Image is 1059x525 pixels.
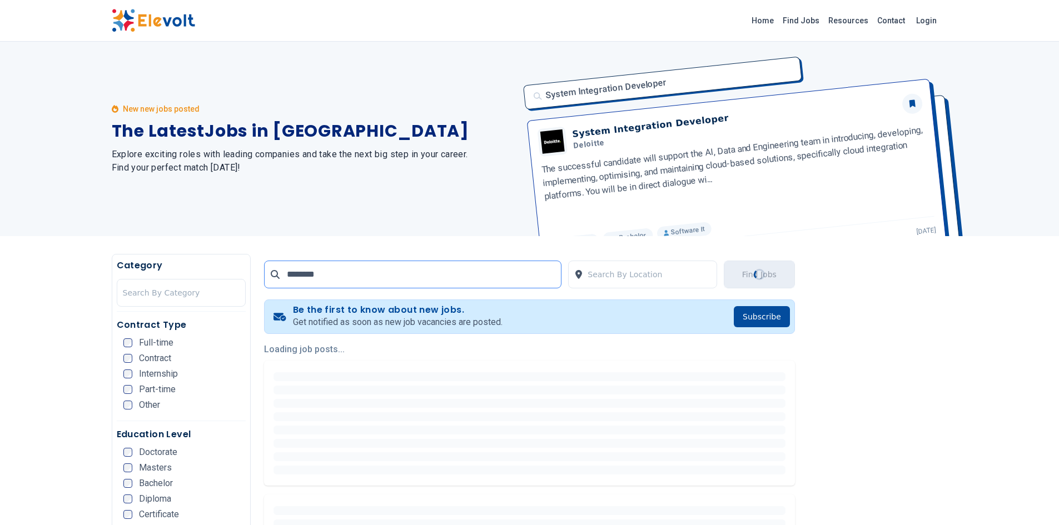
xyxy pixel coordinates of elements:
[117,318,246,332] h5: Contract Type
[123,354,132,363] input: Contract
[747,12,778,29] a: Home
[139,479,173,488] span: Bachelor
[123,479,132,488] input: Bachelor
[123,448,132,457] input: Doctorate
[824,12,873,29] a: Resources
[873,12,909,29] a: Contact
[754,269,765,280] div: Loading...
[139,494,171,503] span: Diploma
[117,428,246,441] h5: Education Level
[117,259,246,272] h5: Category
[139,510,179,519] span: Certificate
[139,354,171,363] span: Contract
[293,316,503,329] p: Get notified as soon as new job vacancies are posted.
[139,463,172,472] span: Masters
[123,338,132,347] input: Full-time
[123,494,132,503] input: Diploma
[139,338,173,347] span: Full-time
[112,9,195,32] img: Elevolt
[139,385,176,394] span: Part-time
[778,12,824,29] a: Find Jobs
[293,304,503,316] h4: Be the first to know about new jobs.
[734,306,790,327] button: Subscribe
[123,369,132,378] input: Internship
[123,401,132,409] input: Other
[264,343,795,356] p: Loading job posts...
[123,385,132,394] input: Part-time
[139,369,178,378] span: Internship
[139,448,177,457] span: Doctorate
[724,261,795,288] button: Find JobsLoading...
[112,121,516,141] h1: The Latest Jobs in [GEOGRAPHIC_DATA]
[1003,472,1059,525] iframe: Chat Widget
[123,103,200,114] p: New new jobs posted
[112,148,516,174] h2: Explore exciting roles with leading companies and take the next big step in your career. Find you...
[909,9,943,32] a: Login
[123,463,132,472] input: Masters
[123,510,132,519] input: Certificate
[139,401,160,409] span: Other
